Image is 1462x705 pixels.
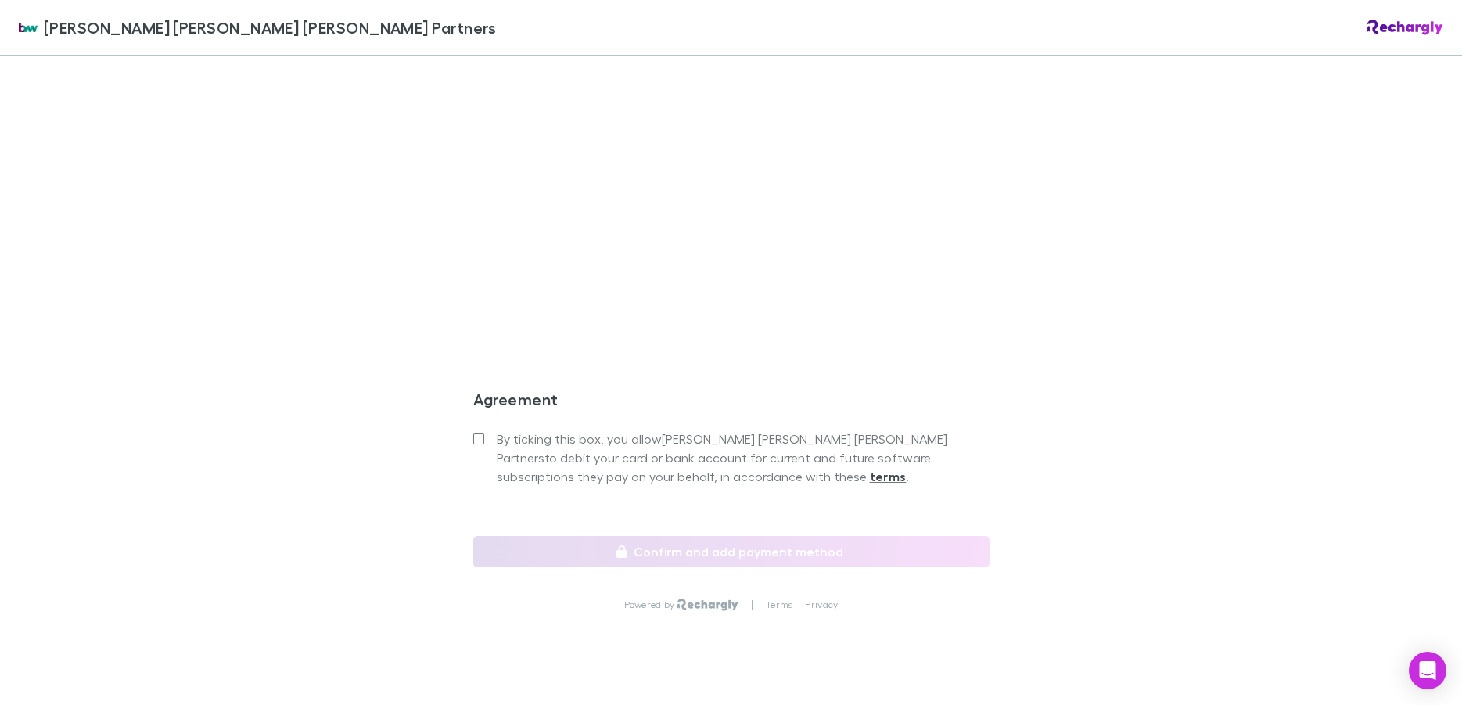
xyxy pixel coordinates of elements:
p: Powered by [624,599,678,611]
a: Privacy [805,599,838,611]
img: Rechargly Logo [1367,20,1443,35]
h3: Agreement [473,390,990,415]
p: | [751,599,753,611]
div: Open Intercom Messenger [1409,652,1446,689]
span: By ticking this box, you allow [PERSON_NAME] [PERSON_NAME] [PERSON_NAME] Partners to debit your c... [497,430,990,486]
img: Rechargly Logo [677,599,738,611]
img: Brewster Walsh Waters Partners's Logo [19,18,38,37]
strong: terms [870,469,907,484]
span: [PERSON_NAME] [PERSON_NAME] [PERSON_NAME] Partners [44,16,496,39]
a: Terms [766,599,792,611]
button: Confirm and add payment method [473,536,990,567]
